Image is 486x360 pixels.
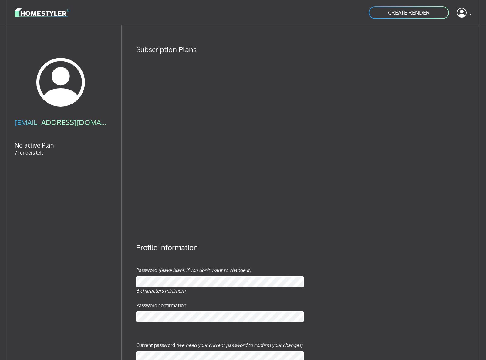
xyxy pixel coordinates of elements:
h4: Profile information [136,243,472,252]
em: 6 characters minimum [136,288,185,294]
img: logo-3de290ba35641baa71223ecac5eacb59cb85b4c7fdf211dc9aaecaaee71ea2f8.svg [15,7,69,18]
h5: No active Plan [15,141,107,149]
div: 7 renders left [15,118,107,156]
i: (leave blank if you don't want to change it) [158,267,251,273]
h4: Subscription Plans [136,45,472,54]
label: Current password [136,341,175,349]
h4: [EMAIL_ADDRESS][DOMAIN_NAME] [15,118,107,127]
a: CREATE RENDER [368,6,450,19]
label: Password confirmation [136,302,186,309]
label: Password [136,267,157,274]
i: (we need your current password to confirm your changes) [176,342,302,348]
